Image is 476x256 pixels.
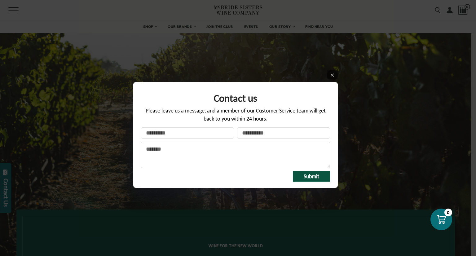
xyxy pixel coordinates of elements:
[141,142,330,168] textarea: Message
[237,127,330,139] input: Your email
[141,88,330,107] div: Form title
[214,92,257,104] span: Contact us
[141,107,330,127] div: Please leave us a message, and a member of our Customer Service team will get back to you within ...
[304,173,319,180] span: Submit
[141,127,234,139] input: Your name
[293,171,330,182] button: Submit
[444,209,452,216] div: 0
